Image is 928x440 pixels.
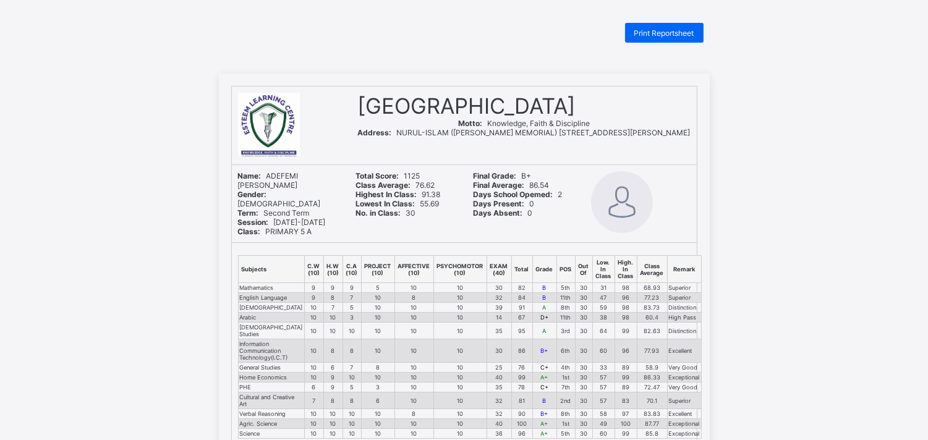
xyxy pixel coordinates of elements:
[556,339,575,363] td: 6th
[667,363,701,373] td: Very Good
[474,171,517,180] b: Final Grade:
[361,303,394,313] td: 10
[487,283,511,293] td: 30
[637,303,667,313] td: 83.73
[532,283,556,293] td: B
[355,199,415,208] b: Lowest In Class:
[556,323,575,339] td: 3rd
[487,383,511,392] td: 35
[575,293,592,303] td: 30
[474,180,525,190] b: Final Average:
[355,199,439,208] span: 55.69
[361,419,394,429] td: 10
[511,339,532,363] td: 86
[615,283,637,293] td: 98
[532,363,556,373] td: C+
[361,283,394,293] td: 5
[487,313,511,323] td: 14
[592,373,615,383] td: 57
[532,256,556,283] th: Grade
[323,373,343,383] td: 9
[238,256,304,283] th: Subjects
[575,373,592,383] td: 30
[532,303,556,313] td: A
[615,409,637,419] td: 97
[343,392,361,409] td: 8
[394,323,433,339] td: 10
[355,190,417,199] b: Highest In Class:
[304,409,323,419] td: 10
[394,409,433,419] td: 8
[637,429,667,439] td: 85.8
[667,256,701,283] th: Remark
[355,208,401,218] b: No. in Class:
[487,429,511,439] td: 36
[433,256,487,283] th: PSYCHOMOTOR (10)
[394,313,433,323] td: 10
[323,429,343,439] td: 10
[343,419,361,429] td: 10
[487,409,511,419] td: 32
[556,429,575,439] td: 5th
[615,293,637,303] td: 96
[343,373,361,383] td: 10
[511,373,532,383] td: 99
[358,128,691,137] span: NURUL-ISLAM ([PERSON_NAME] MEMORIAL) [STREET_ADDRESS][PERSON_NAME]
[238,383,304,392] td: PHE
[304,392,323,409] td: 7
[556,313,575,323] td: 11th
[637,313,667,323] td: 60.4
[556,363,575,373] td: 4th
[511,419,532,429] td: 100
[394,303,433,313] td: 10
[556,283,575,293] td: 5th
[575,363,592,373] td: 30
[487,419,511,429] td: 40
[615,256,637,283] th: High. In Class
[343,363,361,373] td: 7
[637,419,667,429] td: 87.77
[575,392,592,409] td: 30
[592,323,615,339] td: 64
[592,283,615,293] td: 31
[532,323,556,339] td: A
[511,303,532,313] td: 91
[637,373,667,383] td: 86.33
[343,383,361,392] td: 5
[575,283,592,293] td: 30
[394,363,433,373] td: 10
[433,339,487,363] td: 10
[361,323,394,339] td: 10
[361,256,394,283] th: PROJECT (10)
[238,323,304,339] td: [DEMOGRAPHIC_DATA] Studies
[592,392,615,409] td: 57
[667,419,701,429] td: Exceptional
[361,392,394,409] td: 6
[323,363,343,373] td: 6
[361,293,394,303] td: 10
[304,293,323,303] td: 9
[343,313,361,323] td: 3
[575,339,592,363] td: 30
[238,171,262,180] b: Name:
[532,409,556,419] td: B+
[238,190,321,208] span: [DEMOGRAPHIC_DATA]
[615,323,637,339] td: 99
[615,339,637,363] td: 96
[355,171,399,180] b: Total Score:
[355,208,415,218] span: 30
[511,293,532,303] td: 84
[667,383,701,392] td: Very Good
[637,323,667,339] td: 82.63
[343,293,361,303] td: 7
[474,199,535,208] span: 0
[592,363,615,373] td: 33
[394,293,433,303] td: 8
[487,339,511,363] td: 30
[532,313,556,323] td: D+
[474,190,563,199] span: 2
[532,383,556,392] td: C+
[575,313,592,323] td: 30
[361,313,394,323] td: 10
[637,283,667,293] td: 68.93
